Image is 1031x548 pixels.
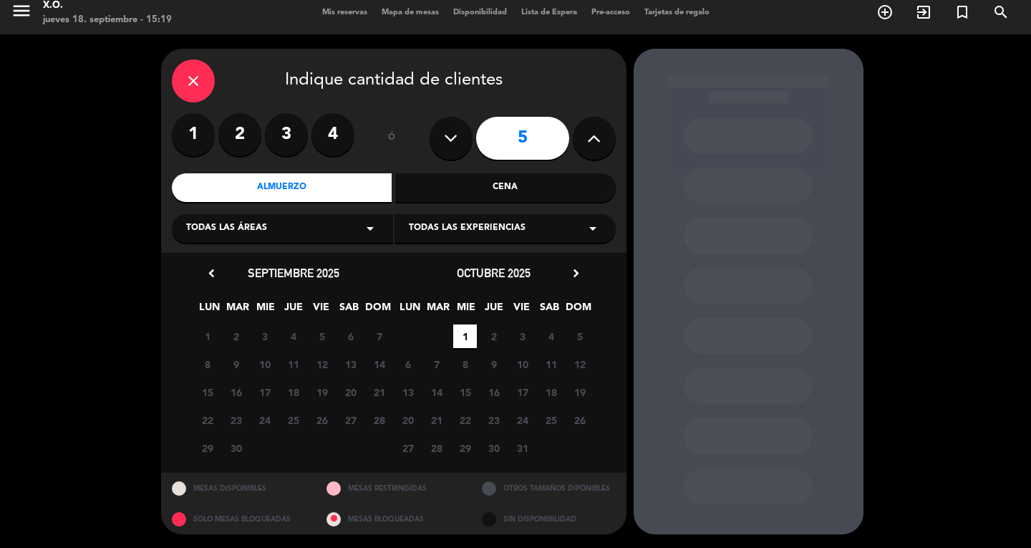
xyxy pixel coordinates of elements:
[367,352,391,376] span: 14
[339,380,362,404] span: 20
[253,352,276,376] span: 10
[454,299,478,322] span: MIE
[310,352,334,376] span: 12
[195,436,219,460] span: 29
[281,325,305,348] span: 4
[362,220,379,237] i: arrow_drop_down
[311,113,354,156] label: 4
[369,113,415,163] div: ó
[514,9,584,16] span: Lista de Espera
[224,436,248,460] span: 30
[566,299,589,322] span: DOM
[482,325,505,348] span: 2
[453,325,477,348] span: 1
[253,408,276,432] span: 24
[43,13,172,27] div: jueves 18. septiembre - 15:19
[265,113,308,156] label: 3
[310,380,334,404] span: 19
[568,266,584,281] i: chevron_right
[337,299,361,322] span: SAB
[172,59,616,102] div: Indique cantidad de clientes
[568,352,591,376] span: 12
[339,352,362,376] span: 13
[315,9,374,16] span: Mis reservas
[339,408,362,432] span: 27
[510,380,534,404] span: 17
[425,352,448,376] span: 7
[374,9,446,16] span: Mapa de mesas
[876,4,894,21] i: add_circle_outline
[539,325,563,348] span: 4
[568,325,591,348] span: 5
[195,380,219,404] span: 15
[195,408,219,432] span: 22
[310,408,334,432] span: 26
[539,380,563,404] span: 18
[172,113,215,156] label: 1
[310,325,334,348] span: 5
[510,325,534,348] span: 3
[446,9,514,16] span: Disponibilidad
[339,325,362,348] span: 6
[367,325,391,348] span: 7
[539,352,563,376] span: 11
[218,113,261,156] label: 2
[584,220,601,237] i: arrow_drop_down
[482,352,505,376] span: 9
[253,325,276,348] span: 3
[457,266,531,280] span: octubre 2025
[396,352,420,376] span: 6
[224,352,248,376] span: 9
[224,408,248,432] span: 23
[992,4,1010,21] i: search
[453,436,477,460] span: 29
[510,436,534,460] span: 31
[204,266,219,281] i: chevron_left
[224,380,248,404] span: 16
[281,408,305,432] span: 25
[281,352,305,376] span: 11
[172,173,392,202] div: Almuerzo
[198,299,221,322] span: LUN
[398,299,422,322] span: LUN
[471,504,626,534] div: SIN DISPONIBILIDAD
[253,380,276,404] span: 17
[568,408,591,432] span: 26
[248,266,339,280] span: septiembre 2025
[395,173,616,202] div: Cena
[224,325,248,348] span: 2
[281,299,305,322] span: JUE
[253,299,277,322] span: MIE
[510,408,534,432] span: 24
[482,380,505,404] span: 16
[161,473,316,504] div: MESAS DISPONIBLES
[453,352,477,376] span: 8
[584,9,637,16] span: Pre-acceso
[316,473,471,504] div: MESAS RESTRINGIDAS
[453,408,477,432] span: 22
[510,352,534,376] span: 10
[453,380,477,404] span: 15
[425,380,448,404] span: 14
[396,380,420,404] span: 13
[365,299,389,322] span: DOM
[471,473,626,504] div: OTROS TAMAÑOS DIPONIBLES
[915,4,932,21] i: exit_to_app
[281,380,305,404] span: 18
[226,299,249,322] span: MAR
[568,380,591,404] span: 19
[637,9,717,16] span: Tarjetas de regalo
[367,408,391,432] span: 28
[539,408,563,432] span: 25
[195,325,219,348] span: 1
[396,408,420,432] span: 20
[425,408,448,432] span: 21
[195,352,219,376] span: 8
[186,221,267,236] span: Todas las áreas
[185,72,202,90] i: close
[367,380,391,404] span: 21
[161,504,316,534] div: SOLO MESAS BLOQUEADAS
[309,299,333,322] span: VIE
[396,436,420,460] span: 27
[409,221,526,236] span: Todas las experiencias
